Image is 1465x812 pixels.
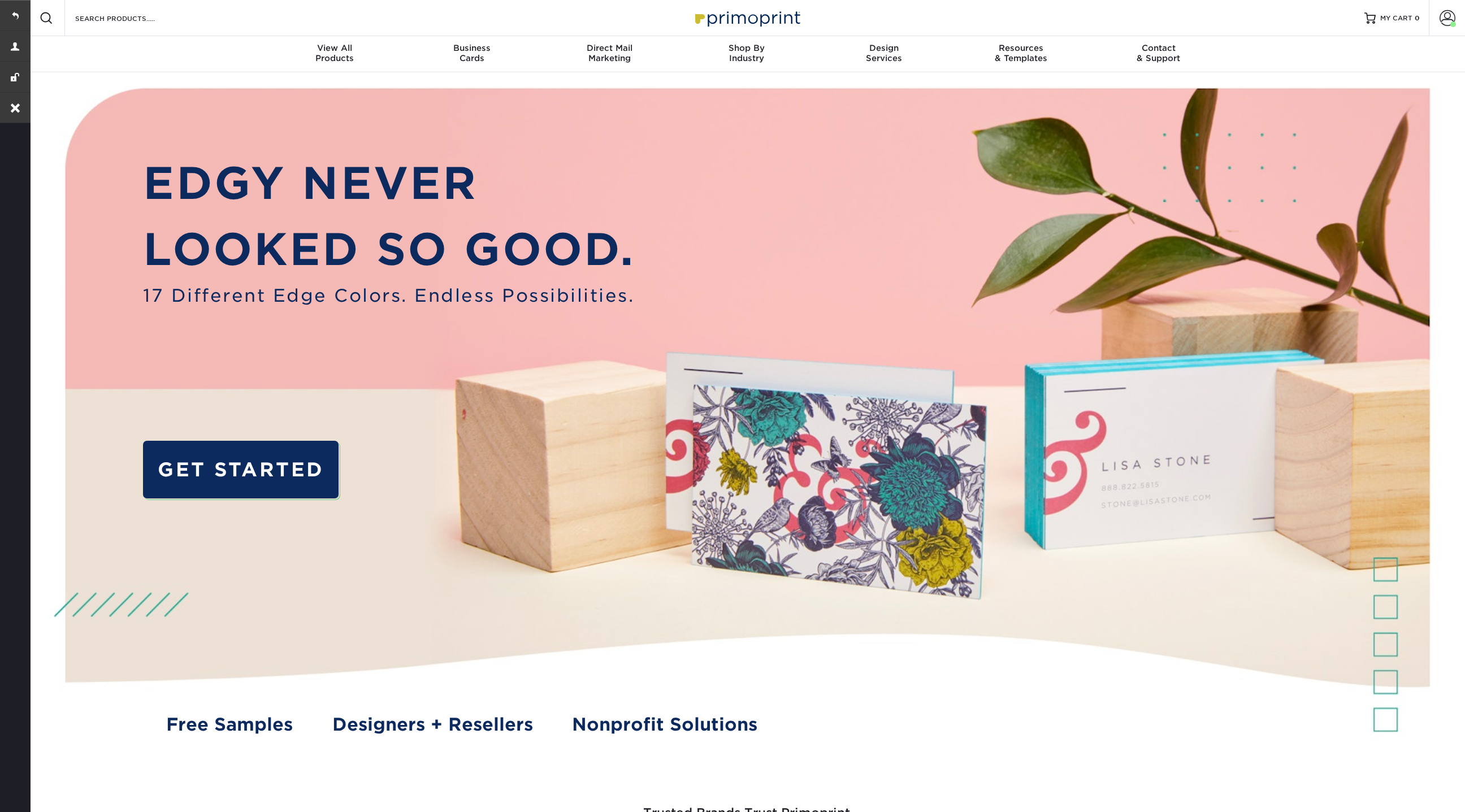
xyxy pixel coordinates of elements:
span: Direct Mail [541,43,678,53]
div: Products [266,43,404,63]
a: Direct MailMarketing [541,36,678,72]
div: Industry [678,43,816,63]
span: 0 [1415,14,1420,22]
p: EDGY NEVER [143,150,635,216]
a: DesignServices [815,36,952,72]
span: View All [266,43,404,53]
a: BusinessCards [404,36,541,72]
a: Designers + Resellers [332,711,533,738]
a: GET STARTED [143,441,339,498]
img: Primoprint [690,6,803,30]
span: Contact [1090,43,1227,53]
span: Shop By [678,43,816,53]
a: View AllProducts [266,36,404,72]
a: Resources& Templates [952,36,1090,72]
div: Marketing [541,43,678,63]
span: MY CART [1380,14,1412,23]
input: SEARCH PRODUCTS..... [74,11,184,25]
span: Resources [952,43,1090,53]
div: Services [815,43,952,63]
div: Cards [404,43,541,63]
a: Free Samples [166,711,293,738]
a: Contact& Support [1090,36,1227,72]
a: Shop ByIndustry [678,36,816,72]
p: LOOKED SO GOOD. [143,216,635,283]
span: Design [815,43,952,53]
span: 17 Different Edge Colors. Endless Possibilities. [143,283,635,309]
div: & Templates [952,43,1090,63]
span: Business [404,43,541,53]
div: & Support [1090,43,1227,63]
a: Nonprofit Solutions [572,711,757,738]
